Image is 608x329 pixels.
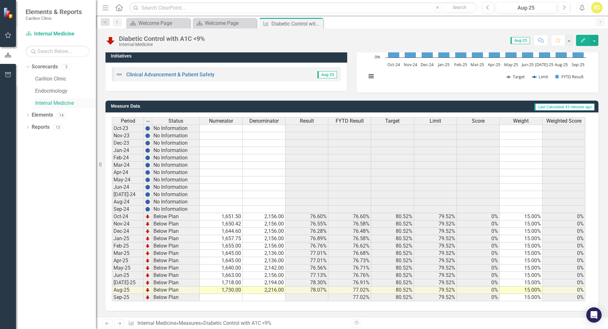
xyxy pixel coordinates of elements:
[112,228,144,235] td: Dec-24
[317,71,337,78] span: Aug-25
[371,272,414,279] td: 80.52%
[414,287,457,294] td: 79.52%
[500,220,542,228] td: 15.00%
[26,30,90,38] a: Internal Medicine
[500,235,542,242] td: 15.00%
[205,19,255,27] div: Welcome Page
[112,154,144,162] td: Feb-24
[542,250,585,257] td: 0%
[152,125,200,132] td: No Information
[457,279,500,287] td: 0%
[500,213,542,220] td: 15.00%
[371,250,414,257] td: 80.52%
[112,242,144,250] td: Feb-25
[35,75,96,83] a: Carilion Clinic
[152,162,200,169] td: No Information
[243,235,285,242] td: 2,156.00
[145,258,150,263] img: TnMDeAgwAPMxUmUi88jYAAAAAElFTkSuQmCC
[496,2,557,13] button: Aug-25
[371,228,414,235] td: 80.52%
[457,294,500,301] td: 0%
[35,88,96,95] a: Endocrinology
[200,279,243,287] td: 1,718.00
[112,250,144,257] td: Mar-25
[371,235,414,242] td: 80.52%
[414,294,457,301] td: 79.52%
[129,2,477,13] input: Search ClearPoint...
[542,294,585,301] td: 0%
[152,147,200,154] td: No Information
[112,272,144,279] td: Jun-25
[542,279,585,287] td: 0%
[586,307,602,323] div: Open Intercom Messenger
[542,213,585,220] td: 0%
[243,228,285,235] td: 2,156.00
[336,118,364,124] span: FYTD Result
[414,220,457,228] td: 79.52%
[371,294,414,301] td: 80.52%
[243,287,285,294] td: 2,216.00
[500,287,542,294] td: 15.00%
[414,264,457,272] td: 79.52%
[457,287,500,294] td: 0%
[591,2,603,13] button: EC
[152,235,200,242] td: Below Plan
[145,163,150,168] img: BgCOk07PiH71IgAAAABJRU5ErkJggg==
[152,206,200,213] td: No Information
[371,279,414,287] td: 80.52%
[200,235,243,242] td: 1,657.75
[145,273,150,278] img: TnMDeAgwAPMxUmUi88jYAAAAAElFTkSuQmCC
[243,242,285,250] td: 2,156.00
[285,257,328,264] td: 77.01%
[112,140,144,147] td: Dec-23
[145,192,150,197] img: BgCOk07PiH71IgAAAABJRU5ErkJggg==
[457,250,500,257] td: 0%
[152,250,200,257] td: Below Plan
[542,242,585,250] td: 0%
[328,272,371,279] td: 76.76%
[500,272,542,279] td: 15.00%
[371,287,414,294] td: 80.52%
[414,213,457,220] td: 79.52%
[285,213,328,220] td: 76.60%
[152,242,200,250] td: Below Plan
[179,320,201,326] a: Measures
[555,62,568,67] text: Aug-25
[371,257,414,264] td: 80.52%
[200,272,243,279] td: 1,663.00
[145,214,150,219] img: TnMDeAgwAPMxUmUi88jYAAAAAElFTkSuQmCC
[546,118,581,124] span: Weighted Score
[457,213,500,220] td: 0%
[152,140,200,147] td: No Information
[145,119,151,124] img: 8DAGhfEEPCf229AAAAAElFTkSuQmCC
[521,62,534,67] text: Jun-25
[500,242,542,250] td: 15.00%
[61,64,71,70] div: 3
[112,287,144,294] td: Aug-25
[152,228,200,235] td: Below Plan
[414,235,457,242] td: 79.52%
[328,279,371,287] td: 76.91%
[430,118,441,124] span: Limit
[145,133,150,138] img: BgCOk07PiH71IgAAAABJRU5ErkJggg==
[200,287,243,294] td: 1,730.00
[200,242,243,250] td: 1,655.00
[32,111,53,119] a: Elements
[457,264,500,272] td: 0%
[328,235,371,242] td: 76.58%
[404,62,417,67] text: Nov-24
[542,228,585,235] td: 0%
[387,62,400,67] text: Oct-24
[285,220,328,228] td: 76.55%
[532,74,548,80] button: Show Limit
[375,54,380,60] text: 0%
[145,126,150,131] img: BgCOk07PiH71IgAAAABJRU5ErkJggg==
[472,118,485,124] span: Score
[152,264,200,272] td: Below Plan
[457,242,500,250] td: 0%
[414,257,457,264] td: 79.52%
[112,206,144,213] td: Sep-24
[414,250,457,257] td: 79.52%
[285,235,328,242] td: 76.89%
[414,242,457,250] td: 79.52%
